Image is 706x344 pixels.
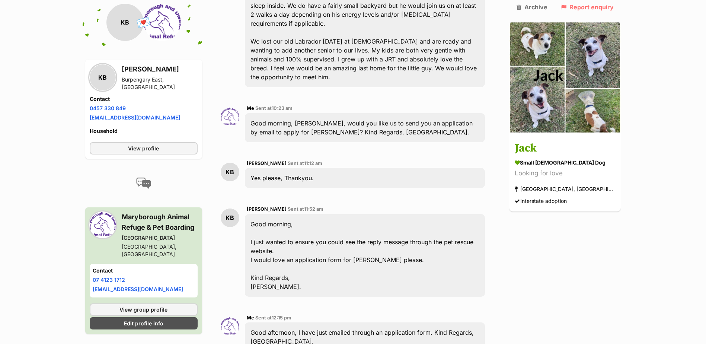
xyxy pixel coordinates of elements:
[221,208,239,227] div: KB
[247,160,287,166] span: [PERSON_NAME]
[509,22,621,133] img: Jack
[135,15,152,31] span: 💌
[255,105,293,111] span: Sent at
[272,105,293,111] span: 10:23 am
[247,315,254,321] span: Me
[304,206,323,212] span: 11:52 am
[515,169,615,179] div: Looking for love
[93,286,183,292] a: [EMAIL_ADDRESS][DOMAIN_NAME]
[245,113,485,142] div: Good morning, [PERSON_NAME], would you like us to send you an application by email to apply for [...
[106,4,144,41] div: KB
[124,319,163,327] span: Edit profile info
[221,163,239,181] div: KB
[90,142,198,155] a: View profile
[90,95,198,103] h4: Contact
[119,306,167,313] span: View group profile
[272,315,291,321] span: 12:15 pm
[122,64,198,74] h3: [PERSON_NAME]
[122,243,198,258] div: [GEOGRAPHIC_DATA], [GEOGRAPHIC_DATA]
[245,214,485,297] div: Good morning, I just wanted to ensure you could see the reply message through the pet rescue webs...
[122,212,198,233] h3: Maryborough Animal Refuge & Pet Boarding
[288,206,323,212] span: Sent at
[515,140,615,157] h3: Jack
[90,212,116,238] img: Maryborough Animal Refuge profile pic
[90,64,116,90] div: KB
[517,4,547,10] a: Archive
[560,4,614,10] a: Report enquiry
[136,178,151,189] img: conversation-icon-4a6f8262b818ee0b60e3300018af0b2d0b884aa5de6e9bcb8d3d4eeb1a70a7c4.svg
[90,127,198,135] h4: Household
[509,135,621,212] a: Jack small [DEMOGRAPHIC_DATA] Dog Looking for love [GEOGRAPHIC_DATA], [GEOGRAPHIC_DATA] Interstat...
[221,108,239,126] img: Maryborough Animal Refuge & Pet Boarding profile pic
[515,159,615,167] div: small [DEMOGRAPHIC_DATA] Dog
[288,160,322,166] span: Sent at
[515,196,567,206] div: Interstate adoption
[122,234,198,242] div: [GEOGRAPHIC_DATA]
[93,267,195,274] h4: Contact
[304,160,322,166] span: 11:12 am
[90,105,126,111] a: 0457 330 849
[515,184,615,194] div: [GEOGRAPHIC_DATA], [GEOGRAPHIC_DATA]
[90,114,180,121] a: [EMAIL_ADDRESS][DOMAIN_NAME]
[221,317,239,336] img: Maryborough Animal Refuge & Pet Boarding profile pic
[90,303,198,316] a: View group profile
[247,105,254,111] span: Me
[122,76,198,91] div: Burpengary East, [GEOGRAPHIC_DATA]
[247,206,287,212] span: [PERSON_NAME]
[90,317,198,329] a: Edit profile info
[93,277,125,283] a: 07 4123 1712
[144,4,181,41] img: Maryborough Animal Refuge profile pic
[255,315,291,321] span: Sent at
[245,168,485,188] div: Yes please, Thankyou.
[128,144,159,152] span: View profile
